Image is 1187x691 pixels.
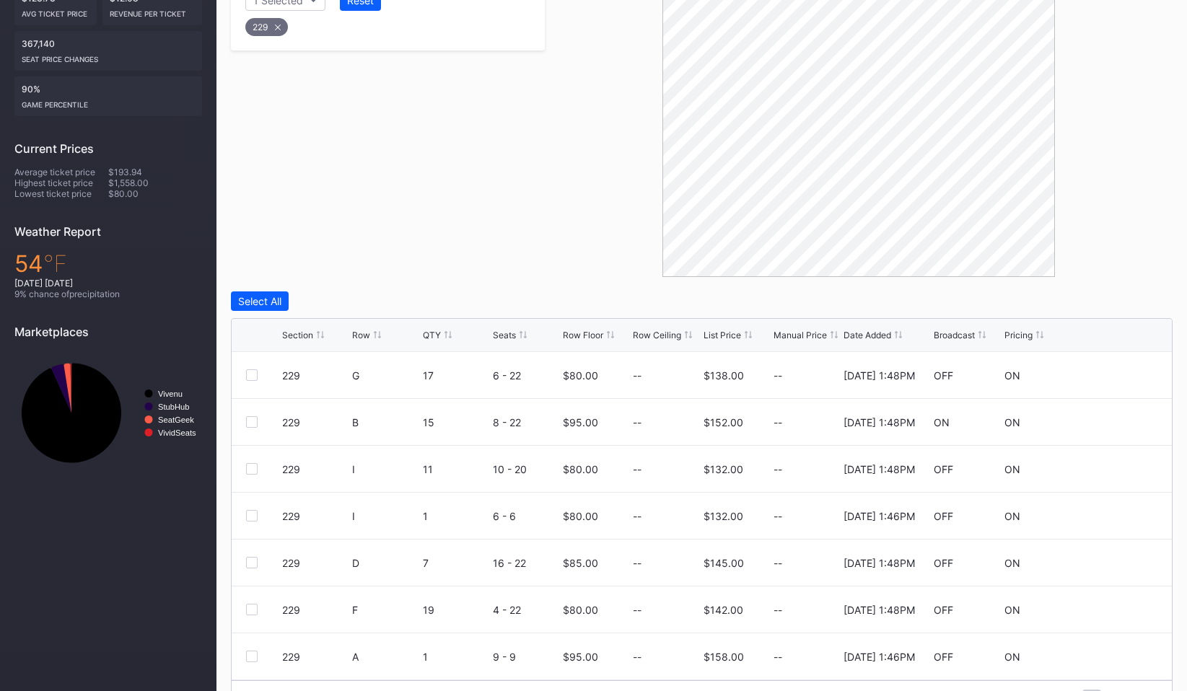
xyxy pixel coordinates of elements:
div: -- [633,416,641,428]
div: -- [774,510,840,522]
div: $193.94 [108,167,202,177]
div: $80.00 [563,463,598,475]
div: 54 [14,250,202,278]
div: -- [633,651,641,663]
div: B [352,416,419,428]
div: $80.00 [563,604,598,616]
div: 90% [14,76,202,116]
div: OFF [934,510,953,522]
div: Revenue per ticket [110,4,195,18]
text: SeatGeek [158,415,194,424]
div: 229 [282,510,349,522]
div: 15 [423,416,489,428]
div: 229 [282,463,349,475]
div: $158.00 [704,651,744,663]
div: Pricing [1004,330,1033,340]
div: ON [1004,557,1020,569]
div: -- [633,557,641,569]
div: G [352,369,419,382]
div: 10 - 20 [493,463,559,475]
div: ON [1004,604,1020,616]
div: $1,558.00 [108,177,202,188]
div: 229 [282,604,349,616]
div: 7 [423,557,489,569]
div: Weather Report [14,224,202,239]
div: -- [774,416,840,428]
div: Marketplaces [14,325,202,339]
div: ON [1004,510,1020,522]
div: $132.00 [704,510,743,522]
text: Vivenu [158,389,183,398]
div: OFF [934,604,953,616]
div: Row [352,330,370,340]
div: 16 - 22 [493,557,559,569]
div: OFF [934,651,953,663]
div: Select All [238,295,281,307]
div: [DATE] 1:48PM [844,463,915,475]
button: Select All [231,291,289,311]
div: [DATE] [DATE] [14,278,202,289]
div: List Price [704,330,741,340]
div: [DATE] 1:48PM [844,604,915,616]
div: $85.00 [563,557,598,569]
div: 9 % chance of precipitation [14,289,202,299]
div: QTY [423,330,441,340]
div: 6 - 6 [493,510,559,522]
div: -- [633,463,641,475]
div: Highest ticket price [14,177,108,188]
div: 229 [282,557,349,569]
div: $152.00 [704,416,743,428]
div: Row Ceiling [633,330,681,340]
div: Average ticket price [14,167,108,177]
div: -- [774,651,840,663]
div: $80.00 [563,510,598,522]
div: I [352,463,419,475]
div: $95.00 [563,651,598,663]
div: Lowest ticket price [14,188,108,199]
div: 9 - 9 [493,651,559,663]
div: ON [1004,416,1020,428]
div: seat price changes [22,49,195,63]
div: D [352,557,419,569]
span: ℉ [43,250,67,278]
div: -- [633,510,641,522]
div: OFF [934,369,953,382]
div: [DATE] 1:48PM [844,557,915,569]
div: ON [934,416,950,428]
svg: Chart title [14,350,202,476]
div: OFF [934,557,953,569]
div: A [352,651,419,663]
div: 6 - 22 [493,369,559,382]
div: Manual Price [774,330,827,340]
div: -- [633,369,641,382]
div: ON [1004,651,1020,663]
div: 11 [423,463,489,475]
div: Avg ticket price [22,4,89,18]
div: 4 - 22 [493,604,559,616]
div: $142.00 [704,604,743,616]
div: $132.00 [704,463,743,475]
div: [DATE] 1:48PM [844,416,915,428]
div: 1 [423,651,489,663]
div: 367,140 [14,31,202,71]
div: [DATE] 1:46PM [844,651,915,663]
div: -- [774,604,840,616]
div: F [352,604,419,616]
text: VividSeats [158,428,196,437]
div: Section [282,330,313,340]
div: $145.00 [704,557,744,569]
div: 229 [282,369,349,382]
div: 229 [282,651,349,663]
div: $138.00 [704,369,744,382]
div: 229 [245,18,288,36]
div: 1 [423,510,489,522]
div: -- [774,557,840,569]
div: -- [774,369,840,382]
div: $80.00 [563,369,598,382]
div: [DATE] 1:48PM [844,369,915,382]
div: 19 [423,604,489,616]
div: ON [1004,369,1020,382]
div: 229 [282,416,349,428]
div: $80.00 [108,188,202,199]
div: 17 [423,369,489,382]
